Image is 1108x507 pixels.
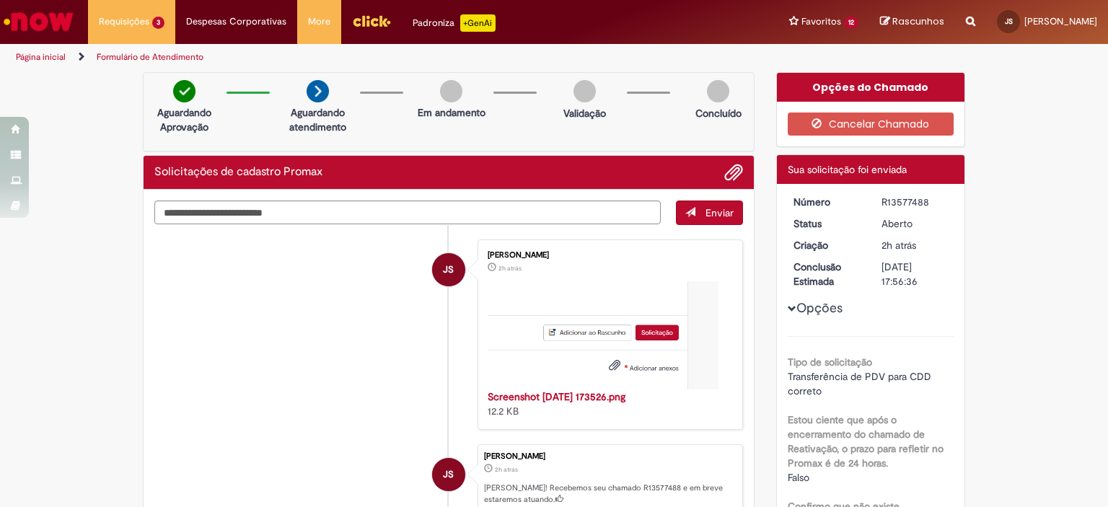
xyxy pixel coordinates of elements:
[881,195,949,209] div: R13577488
[484,452,735,461] div: [PERSON_NAME]
[97,51,203,63] a: Formulário de Atendimento
[149,105,219,134] p: Aguardando Aprovação
[881,238,949,252] div: 29/09/2025 14:56:25
[881,239,916,252] time: 29/09/2025 14:56:25
[488,390,625,403] a: Screenshot [DATE] 173526.png
[418,105,485,120] p: Em andamento
[488,251,728,260] div: [PERSON_NAME]
[498,264,522,273] time: 29/09/2025 14:56:22
[788,356,872,369] b: Tipo de solicitação
[724,163,743,182] button: Adicionar anexos
[154,166,322,179] h2: Solicitações de cadastro Promax Histórico de tíquete
[307,80,329,102] img: arrow-next.png
[1,7,76,36] img: ServiceNow
[563,106,606,120] p: Validação
[695,106,742,120] p: Concluído
[788,113,954,136] button: Cancelar Chamado
[443,457,454,492] span: JS
[443,252,454,287] span: JS
[783,260,871,288] dt: Conclusão Estimada
[788,471,809,484] span: Falso
[783,195,871,209] dt: Número
[488,389,728,418] div: 12.2 KB
[432,458,465,491] div: Julia Sereia
[573,80,596,102] img: img-circle-grey.png
[707,80,729,102] img: img-circle-grey.png
[154,200,661,225] textarea: Digite sua mensagem aqui...
[801,14,841,29] span: Favoritos
[881,239,916,252] span: 2h atrás
[705,206,734,219] span: Enviar
[844,17,858,29] span: 12
[1005,17,1013,26] span: JS
[676,200,743,225] button: Enviar
[881,260,949,288] div: [DATE] 17:56:36
[11,44,728,71] ul: Trilhas de página
[186,14,286,29] span: Despesas Corporativas
[1024,15,1097,27] span: [PERSON_NAME]
[783,216,871,231] dt: Status
[99,14,149,29] span: Requisições
[788,413,944,469] b: Estou ciente que após o encerramento do chamado de Reativação, o prazo para refletir no Promax é ...
[173,80,195,102] img: check-circle-green.png
[152,17,164,29] span: 3
[788,370,934,397] span: Transferência de PDV para CDD correto
[432,253,465,286] div: Julia Sereia
[352,10,391,32] img: click_logo_yellow_360x200.png
[783,238,871,252] dt: Criação
[495,465,518,474] time: 29/09/2025 14:56:25
[16,51,66,63] a: Página inicial
[892,14,944,28] span: Rascunhos
[460,14,496,32] p: +GenAi
[495,465,518,474] span: 2h atrás
[413,14,496,32] div: Padroniza
[283,105,353,134] p: Aguardando atendimento
[788,163,907,176] span: Sua solicitação foi enviada
[498,264,522,273] span: 2h atrás
[484,482,735,505] p: [PERSON_NAME]! Recebemos seu chamado R13577488 e em breve estaremos atuando.
[880,15,944,29] a: Rascunhos
[440,80,462,102] img: img-circle-grey.png
[777,73,965,102] div: Opções do Chamado
[308,14,330,29] span: More
[881,216,949,231] div: Aberto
